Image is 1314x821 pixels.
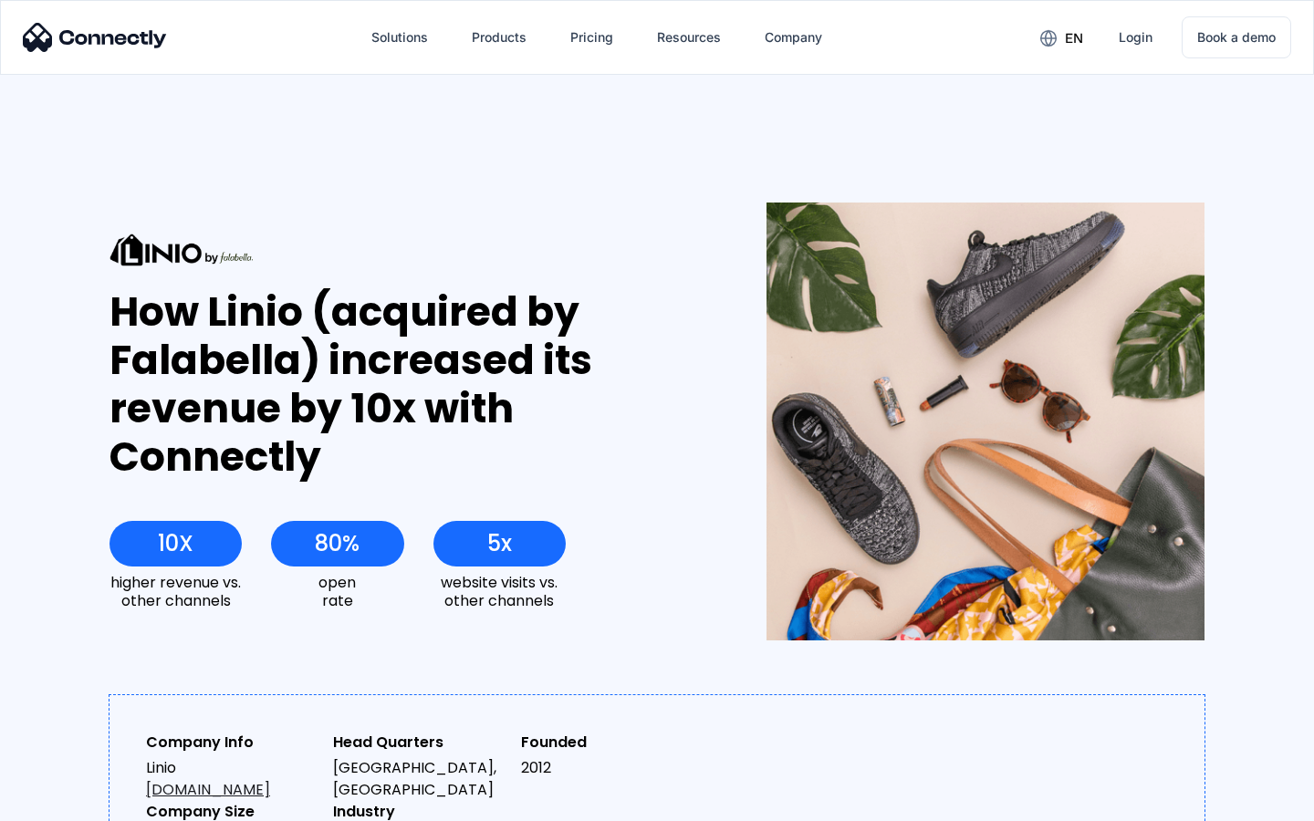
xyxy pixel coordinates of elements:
ul: Language list [36,789,109,815]
div: Login [1119,25,1152,50]
div: 2012 [521,757,693,779]
div: Pricing [570,25,613,50]
div: higher revenue vs. other channels [109,574,242,608]
div: Solutions [371,25,428,50]
a: [DOMAIN_NAME] [146,779,270,800]
div: Products [472,25,527,50]
div: How Linio (acquired by Falabella) increased its revenue by 10x with Connectly [109,288,700,481]
div: open rate [271,574,403,608]
a: Pricing [556,16,628,59]
aside: Language selected: English [18,789,109,815]
div: Head Quarters [333,732,506,753]
div: en [1065,26,1083,51]
a: Book a demo [1182,16,1291,58]
div: Company [765,25,822,50]
div: Company Info [146,732,318,753]
img: Connectly Logo [23,23,167,52]
div: website visits vs. other channels [433,574,566,608]
div: 10X [158,531,193,556]
div: 80% [315,531,360,556]
div: Resources [657,25,721,50]
div: Linio [146,757,318,801]
a: Login [1104,16,1167,59]
div: Founded [521,732,693,753]
div: 5x [487,531,512,556]
div: [GEOGRAPHIC_DATA], [GEOGRAPHIC_DATA] [333,757,506,801]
